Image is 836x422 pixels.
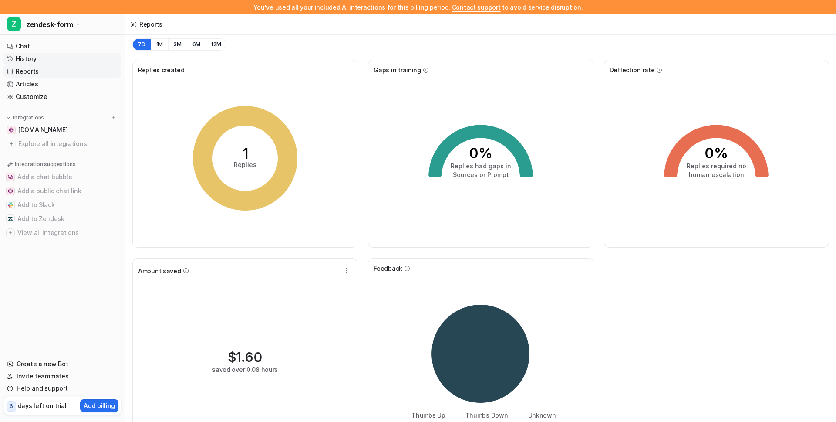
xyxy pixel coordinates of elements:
[405,411,445,420] li: Thumbs Up
[5,115,11,121] img: expand menu
[9,127,14,133] img: www.plivo.com
[111,115,117,121] img: menu_add.svg
[3,370,121,382] a: Invite teammates
[139,20,162,29] div: Reports
[26,18,73,31] span: zendesk-form
[236,349,262,365] span: 1.60
[452,3,501,11] span: Contact support
[522,411,556,420] li: Unknown
[3,226,121,240] button: View all integrationsView all integrations
[3,91,121,103] a: Customize
[3,382,121,395] a: Help and support
[3,113,47,122] button: Integrations
[450,162,511,170] tspan: Replies had gaps in
[138,65,185,75] span: Replies created
[374,264,402,273] span: Feedback
[15,160,75,168] p: Integration suggestions
[7,140,16,148] img: explore all integrations
[374,65,421,75] span: Gaps in training
[3,65,121,78] a: Reports
[168,38,187,51] button: 3M
[138,266,181,276] span: Amount saved
[10,402,13,410] p: 6
[3,78,121,90] a: Articles
[469,145,492,162] tspan: 0%
[3,53,121,65] a: History
[3,138,121,150] a: Explore all integrations
[84,401,115,410] p: Add billing
[242,145,248,162] tspan: 1
[8,174,13,180] img: Add a chat bubble
[13,114,44,121] p: Integrations
[8,202,13,208] img: Add to Slack
[3,170,121,184] button: Add a chat bubbleAdd a chat bubble
[8,188,13,194] img: Add a public chat link
[3,40,121,52] a: Chat
[151,38,169,51] button: 1M
[18,137,118,151] span: Explore all integrations
[3,212,121,226] button: Add to ZendeskAdd to Zendesk
[3,198,121,212] button: Add to SlackAdd to Slack
[459,411,508,420] li: Thumbs Down
[3,124,121,136] a: www.plivo.com[DOMAIN_NAME]
[3,358,121,370] a: Create a new Bot
[689,171,744,178] tspan: human escalation
[18,401,67,410] p: days left on trial
[187,38,206,51] button: 6M
[7,17,21,31] span: Z
[18,126,67,134] span: [DOMAIN_NAME]
[212,365,278,374] div: saved over 0.08 hours
[234,161,256,168] tspan: Replies
[8,216,13,221] img: Add to Zendesk
[228,349,262,365] div: $
[705,145,728,162] tspan: 0%
[452,171,509,178] tspan: Sources or Prompt
[3,184,121,198] button: Add a public chat linkAdd a public chat link
[132,38,151,51] button: 7D
[687,162,746,170] tspan: Replies required no
[206,38,226,51] button: 12M
[80,399,118,412] button: Add billing
[8,230,13,235] img: View all integrations
[610,65,655,75] span: Deflection rate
